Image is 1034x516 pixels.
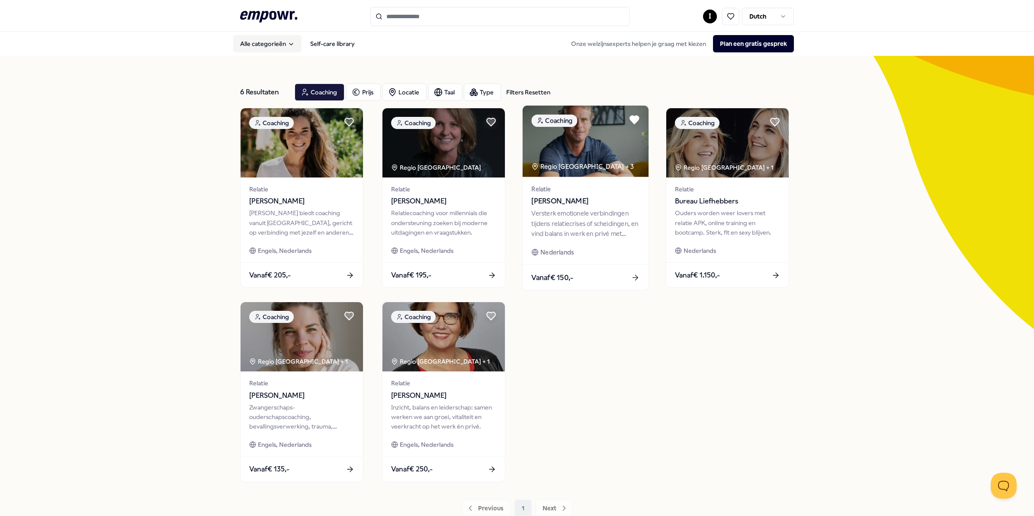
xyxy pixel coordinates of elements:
[391,184,496,194] span: Relatie
[241,108,363,177] img: package image
[464,84,501,101] button: Type
[249,117,294,129] div: Coaching
[675,196,780,207] span: Bureau Liefhebbers
[233,35,362,52] nav: Main
[675,208,780,237] div: Ouders worden weer lovers met relatie APK, online training en bootcamp. Sterk, fit en sexy blijven.
[531,272,573,283] span: Vanaf € 150,-
[249,184,354,194] span: Relatie
[391,196,496,207] span: [PERSON_NAME]
[382,302,505,371] img: package image
[713,35,794,52] button: Plan een gratis gesprek
[233,35,302,52] button: Alle categorieën
[531,209,639,239] div: Versterk emotionele verbindingen tijdens relatiecrises of scheidingen, en vind balans in werk en ...
[240,84,288,101] div: 6 Resultaten
[391,378,496,388] span: Relatie
[391,208,496,237] div: Relatiecoaching voor millennials die ondersteuning zoeken bij moderne uitdagingen en vraagstukken.
[531,196,639,207] span: [PERSON_NAME]
[523,106,649,177] img: package image
[666,108,789,177] img: package image
[295,84,344,101] button: Coaching
[249,403,354,432] div: Zwangerschaps- ouderschapscoaching, bevallingsverwerking, trauma, (prik)angst & stresscoaching.
[400,440,453,449] span: Engels, Nederlands
[249,196,354,207] span: [PERSON_NAME]
[391,403,496,432] div: Inzicht, balans en leiderschap: samen werken we aan groei, vitaliteit en veerkracht op het werk é...
[249,270,291,281] span: Vanaf € 205,-
[240,108,363,288] a: package imageCoachingRelatie[PERSON_NAME][PERSON_NAME] biedt coaching vanuit [GEOGRAPHIC_DATA], g...
[370,7,630,26] input: Search for products, categories or subcategories
[540,247,574,257] span: Nederlands
[258,246,311,255] span: Engels, Nederlands
[249,208,354,237] div: [PERSON_NAME] biedt coaching vanuit [GEOGRAPHIC_DATA], gericht op verbinding met jezelf en andere...
[675,184,780,194] span: Relatie
[531,184,639,194] span: Relatie
[531,161,634,171] div: Regio [GEOGRAPHIC_DATA] + 3
[400,246,453,255] span: Engels, Nederlands
[391,270,431,281] span: Vanaf € 195,-
[391,117,436,129] div: Coaching
[391,311,436,323] div: Coaching
[249,378,354,388] span: Relatie
[675,163,774,172] div: Regio [GEOGRAPHIC_DATA] + 1
[531,114,577,127] div: Coaching
[564,35,794,52] div: Onze welzijnsexperts helpen je graag met kiezen
[391,163,482,172] div: Regio [GEOGRAPHIC_DATA]
[240,302,363,482] a: package imageCoachingRegio [GEOGRAPHIC_DATA] + 1Relatie[PERSON_NAME]Zwangerschaps- ouderschapscoa...
[703,10,717,23] button: I
[391,390,496,401] span: [PERSON_NAME]
[382,108,505,288] a: package imageCoachingRegio [GEOGRAPHIC_DATA] Relatie[PERSON_NAME]Relatiecoaching voor millennials...
[391,464,433,475] span: Vanaf € 250,-
[522,105,649,291] a: package imageCoachingRegio [GEOGRAPHIC_DATA] + 3Relatie[PERSON_NAME]Versterk emotionele verbindin...
[382,84,427,101] button: Locatie
[428,84,462,101] button: Taal
[249,311,294,323] div: Coaching
[666,108,789,288] a: package imageCoachingRegio [GEOGRAPHIC_DATA] + 1RelatieBureau LiefhebbersOuders worden weer lover...
[382,108,505,177] img: package image
[991,473,1017,499] iframe: Help Scout Beacon - Open
[675,117,719,129] div: Coaching
[675,270,720,281] span: Vanaf € 1.150,-
[303,35,362,52] a: Self-care library
[506,87,550,97] div: Filters Resetten
[249,357,348,366] div: Regio [GEOGRAPHIC_DATA] + 1
[346,84,381,101] button: Prijs
[258,440,311,449] span: Engels, Nederlands
[391,357,490,366] div: Regio [GEOGRAPHIC_DATA] + 1
[249,464,289,475] span: Vanaf € 135,-
[684,246,716,255] span: Nederlands
[382,302,505,482] a: package imageCoachingRegio [GEOGRAPHIC_DATA] + 1Relatie[PERSON_NAME]Inzicht, balans en leiderscha...
[249,390,354,401] span: [PERSON_NAME]
[241,302,363,371] img: package image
